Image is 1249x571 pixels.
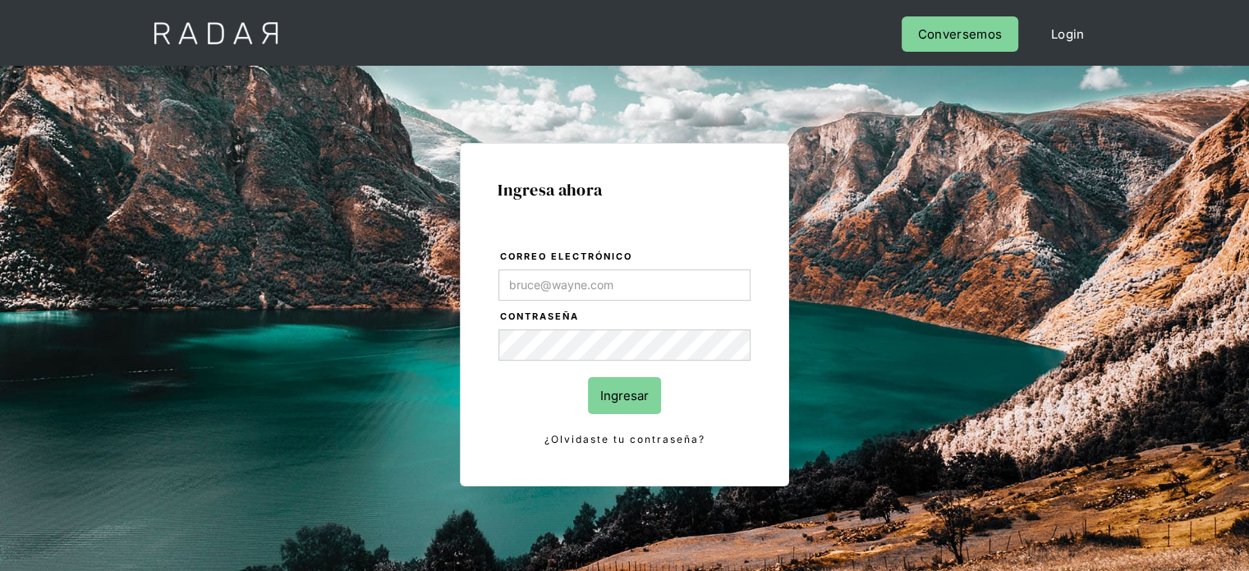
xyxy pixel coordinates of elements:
input: bruce@wayne.com [498,269,751,301]
a: Login [1035,16,1101,52]
label: Contraseña [500,309,751,325]
form: Login Form [498,248,751,449]
a: Conversemos [902,16,1018,52]
h1: Ingresa ahora [498,181,751,199]
label: Correo electrónico [500,249,751,265]
a: ¿Olvidaste tu contraseña? [498,431,751,449]
input: Ingresar [588,377,661,414]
